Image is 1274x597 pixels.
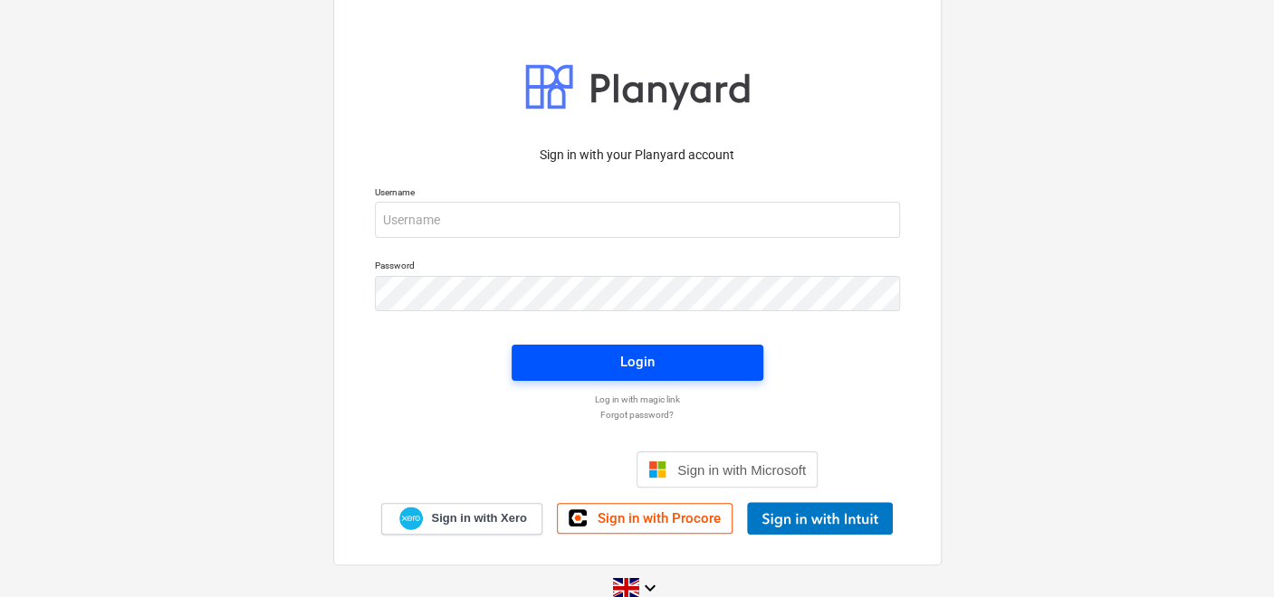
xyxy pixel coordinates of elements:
span: Sign in with Xero [431,510,526,526]
a: Log in with magic link [366,393,909,405]
p: Username [375,186,900,202]
img: Microsoft logo [648,460,666,479]
span: Sign in with Procore [598,510,721,526]
span: Sign in with Microsoft [677,462,806,478]
a: Sign in with Procore [557,503,733,534]
p: Password [375,260,900,275]
a: Sign in with Xero [381,503,542,535]
iframe: Sign in with Google Button [447,450,631,489]
button: Login [512,345,763,381]
a: Forgot password? [366,409,909,421]
img: Xero logo [399,507,423,531]
div: Login [620,350,655,374]
input: Username [375,202,900,238]
p: Sign in with your Planyard account [375,146,900,165]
